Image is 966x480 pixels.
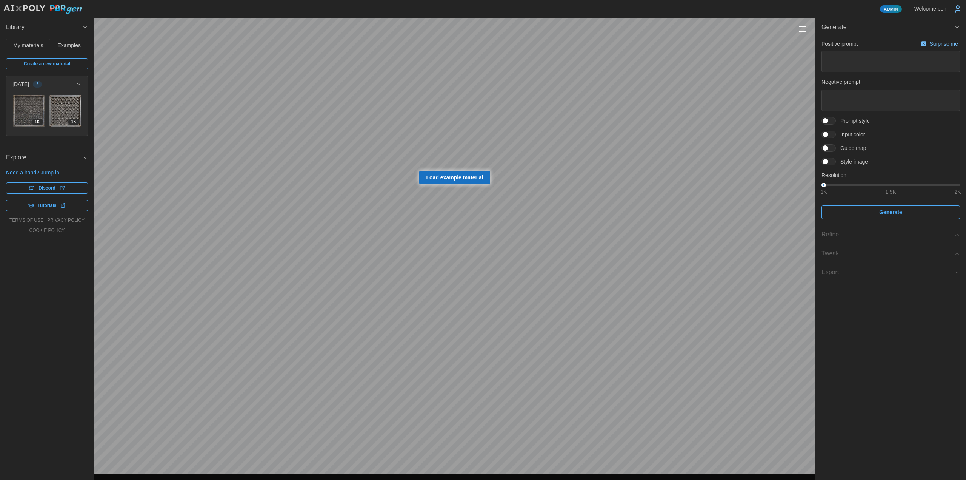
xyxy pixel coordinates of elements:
[821,244,954,263] span: Tweak
[419,171,491,184] a: Load example material
[821,78,960,86] p: Negative prompt
[930,40,960,48] p: Surprise me
[36,81,38,87] span: 2
[35,119,40,125] span: 1 K
[914,5,946,12] p: Welcome, ben
[836,144,866,152] span: Guide map
[9,217,43,224] a: terms of use
[836,158,868,165] span: Style image
[47,217,85,224] a: privacy policy
[12,94,45,127] a: FTSi3RqIgUCfdl9tUj8s1K
[821,263,954,282] span: Export
[3,5,82,15] img: AIxPoly PBRgen
[919,39,960,49] button: Surprise me
[6,18,82,37] span: Library
[797,24,808,34] button: Toggle viewport controls
[821,230,954,239] div: Refine
[13,43,43,48] span: My materials
[836,117,870,125] span: Prompt style
[821,205,960,219] button: Generate
[6,58,88,69] a: Create a new material
[6,182,88,194] a: Discord
[6,169,88,176] p: Need a hand? Jump in:
[821,171,960,179] p: Resolution
[49,94,82,127] a: J4b69AzdP5w0Lu1U1yst1K
[836,131,865,138] span: Input color
[6,148,82,167] span: Explore
[815,263,966,282] button: Export
[821,40,858,48] p: Positive prompt
[815,225,966,244] button: Refine
[29,227,65,234] a: cookie policy
[24,59,70,69] span: Create a new material
[49,95,82,127] img: J4b69AzdP5w0Lu1U1yst
[38,183,55,193] span: Discord
[13,95,45,127] img: FTSi3RqIgUCfdl9tUj8s
[71,119,76,125] span: 1 K
[58,43,81,48] span: Examples
[38,200,57,211] span: Tutorials
[821,18,954,37] span: Generate
[879,206,902,219] span: Generate
[884,6,898,12] span: Admin
[6,200,88,211] a: Tutorials
[6,76,88,93] button: [DATE]2
[6,93,88,136] div: [DATE]2
[12,80,29,88] p: [DATE]
[815,37,966,225] div: Generate
[815,18,966,37] button: Generate
[815,244,966,263] button: Tweak
[426,171,483,184] span: Load example material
